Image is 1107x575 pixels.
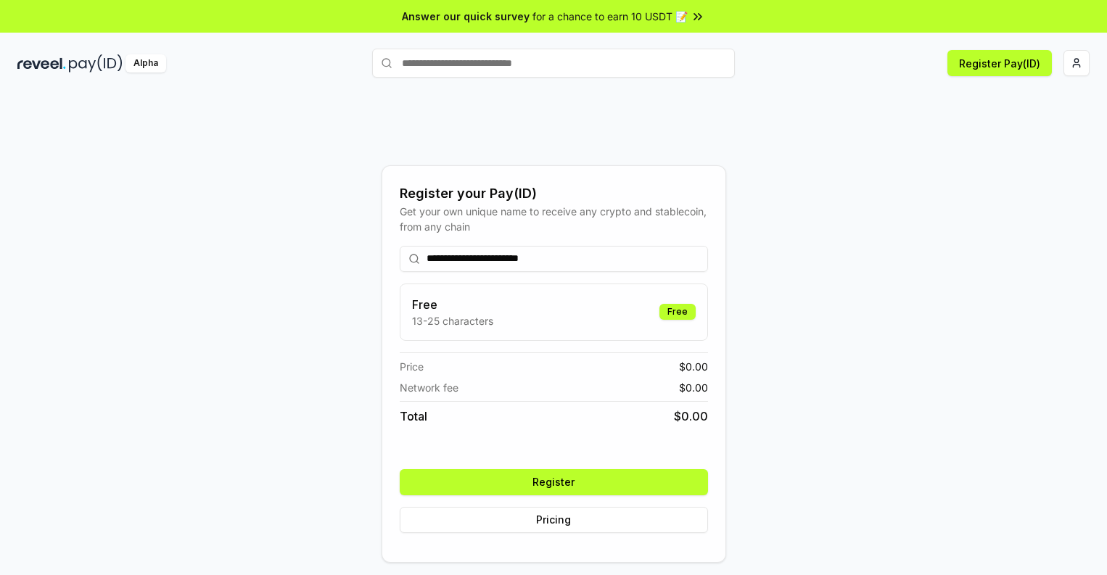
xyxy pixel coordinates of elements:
[400,380,458,395] span: Network fee
[17,54,66,73] img: reveel_dark
[674,408,708,425] span: $ 0.00
[69,54,123,73] img: pay_id
[412,313,493,328] p: 13-25 characters
[400,408,427,425] span: Total
[532,9,688,24] span: for a chance to earn 10 USDT 📝
[659,304,696,320] div: Free
[400,183,708,204] div: Register your Pay(ID)
[679,380,708,395] span: $ 0.00
[402,9,530,24] span: Answer our quick survey
[679,359,708,374] span: $ 0.00
[400,469,708,495] button: Register
[412,296,493,313] h3: Free
[947,50,1052,76] button: Register Pay(ID)
[400,359,424,374] span: Price
[400,507,708,533] button: Pricing
[125,54,166,73] div: Alpha
[400,204,708,234] div: Get your own unique name to receive any crypto and stablecoin, from any chain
